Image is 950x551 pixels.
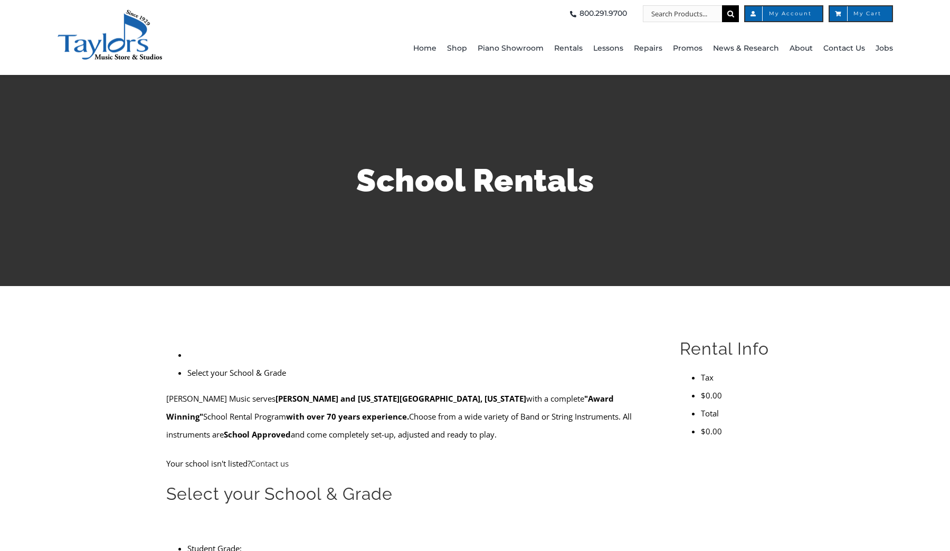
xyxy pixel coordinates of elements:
span: Shop [447,40,467,57]
h1: School Rentals [166,158,784,203]
h2: Select your School & Grade [166,483,655,505]
input: Search Products... [643,5,722,22]
strong: School Approved [224,429,291,440]
a: My Cart [829,5,893,22]
nav: Top Right [274,5,893,22]
span: Piano Showroom [478,40,544,57]
a: About [790,22,813,75]
a: Repairs [634,22,662,75]
strong: with over 70 years experience. [286,411,409,422]
span: My Cart [840,11,881,16]
span: Promos [673,40,702,57]
input: Search [722,5,739,22]
a: 800.291.9700 [567,5,627,22]
a: Rentals [554,22,583,75]
li: $0.00 [701,386,784,404]
span: 800.291.9700 [579,5,627,22]
a: Shop [447,22,467,75]
a: My Account [744,5,823,22]
li: $0.00 [701,422,784,440]
a: Home [413,22,436,75]
nav: Main Menu [274,22,893,75]
span: Rentals [554,40,583,57]
span: My Account [756,11,812,16]
h2: Rental Info [680,338,784,360]
li: Tax [701,368,784,386]
a: Contact us [251,458,289,469]
a: Piano Showroom [478,22,544,75]
a: Contact Us [823,22,865,75]
a: taylors-music-store-west-chester [57,8,163,18]
span: News & Research [713,40,779,57]
span: Repairs [634,40,662,57]
p: [PERSON_NAME] Music serves with a complete School Rental Program Choose from a wide variety of Ba... [166,389,655,443]
a: Lessons [593,22,623,75]
strong: [PERSON_NAME] and [US_STATE][GEOGRAPHIC_DATA], [US_STATE] [275,393,526,404]
span: About [790,40,813,57]
li: Select your School & Grade [187,364,655,382]
a: News & Research [713,22,779,75]
span: Home [413,40,436,57]
span: Lessons [593,40,623,57]
a: Jobs [876,22,893,75]
li: Total [701,404,784,422]
span: Contact Us [823,40,865,57]
a: Promos [673,22,702,75]
span: Jobs [876,40,893,57]
p: Your school isn't listed? [166,454,655,472]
